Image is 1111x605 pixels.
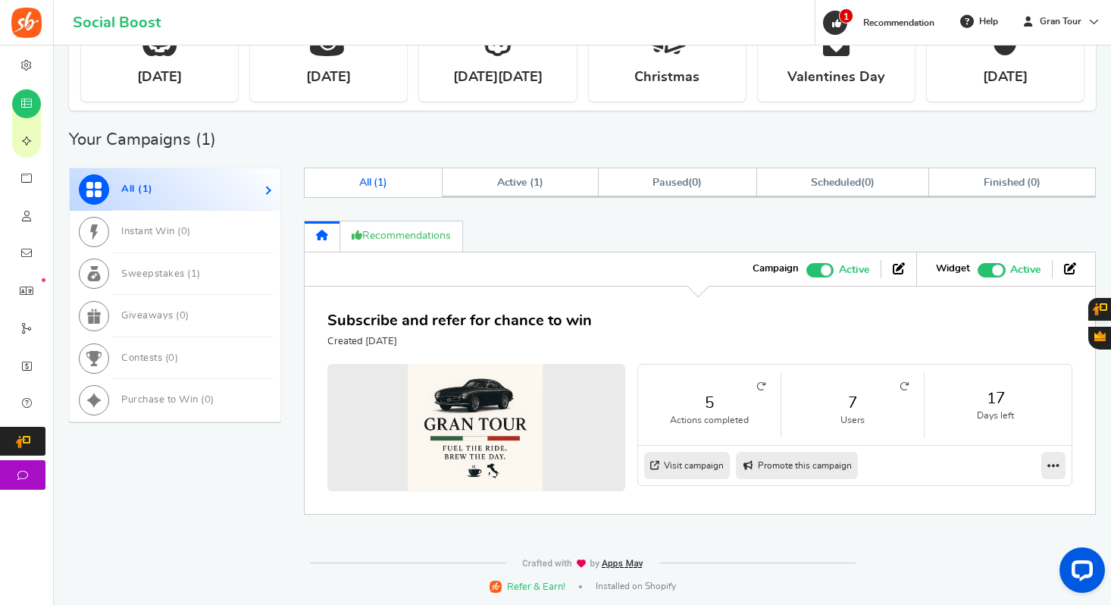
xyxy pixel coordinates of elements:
[644,452,730,479] a: Visit campaign
[753,262,799,276] strong: Campaign
[69,132,216,147] h2: Your Campaigns ( )
[839,8,853,24] span: 1
[453,68,543,87] strong: [DATE][DATE]
[121,227,191,237] span: Instant Win ( )
[983,68,1028,87] strong: [DATE]
[634,68,699,87] strong: Christmas
[936,262,970,276] strong: Widget
[796,392,909,414] a: 7
[490,579,565,594] a: Refer & Earn!
[191,269,198,279] span: 1
[340,221,463,252] a: Recommendations
[975,15,998,28] span: Help
[796,414,909,427] small: Users
[306,68,351,87] strong: [DATE]
[121,353,178,363] span: Contests ( )
[205,395,211,405] span: 0
[121,269,201,279] span: Sweepstakes ( )
[863,18,934,27] span: Recommendation
[11,8,42,38] img: Social Boost
[653,177,688,188] span: Paused
[1047,541,1111,605] iframe: LiveChat chat widget
[121,311,189,321] span: Giveaways ( )
[521,559,644,569] img: img-footer.webp
[925,260,1053,278] li: Widget activated
[579,585,582,588] span: |
[1010,262,1041,278] span: Active
[1094,331,1106,341] span: Gratisfaction
[73,14,161,31] h1: Social Boost
[811,177,861,188] span: Scheduled
[327,335,592,349] p: Created [DATE]
[121,395,214,405] span: Purchase to Win ( )
[121,184,153,194] span: All ( )
[596,580,676,593] span: Installed on Shopify
[925,372,1068,437] li: 17
[142,184,149,194] span: 1
[653,414,765,427] small: Actions completed
[137,68,182,87] strong: [DATE]
[497,177,544,188] span: Active ( )
[377,177,383,188] span: 1
[42,278,45,282] em: New
[181,227,188,237] span: 0
[1088,327,1111,350] button: Gratisfaction
[954,9,1006,33] a: Help
[865,177,871,188] span: 0
[811,177,874,188] span: ( )
[692,177,698,188] span: 0
[984,177,1041,188] span: Finished ( )
[327,313,592,328] a: Subscribe and refer for chance to win
[653,177,702,188] span: ( )
[534,177,540,188] span: 1
[168,353,175,363] span: 0
[359,177,388,188] span: All ( )
[201,131,211,148] span: 1
[839,262,869,278] span: Active
[787,68,884,87] strong: Valentines Day
[1031,177,1037,188] span: 0
[822,11,942,35] a: 1 Recommendation
[736,452,858,479] a: Promote this campaign
[653,392,765,414] a: 5
[180,311,186,321] span: 0
[1034,15,1088,28] span: Gran Tour
[940,409,1053,422] small: Days left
